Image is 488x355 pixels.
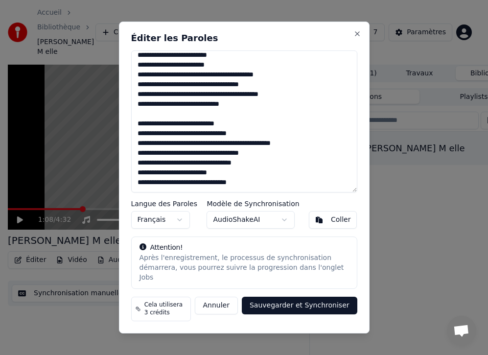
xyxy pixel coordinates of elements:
[139,254,349,283] div: Après l'enregistrement, le processus de synchronisation démarrera, vous pourrez suivre la progres...
[309,211,357,229] button: Coller
[207,200,299,207] label: Modèle de Synchronisation
[144,301,186,317] span: Cela utilisera 3 crédits
[139,243,349,253] div: Attention!
[331,215,351,225] div: Coller
[131,200,198,207] label: Langue des Paroles
[242,297,357,314] button: Sauvegarder et Synchroniser
[131,34,357,43] h2: Éditer les Paroles
[195,297,238,314] button: Annuler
